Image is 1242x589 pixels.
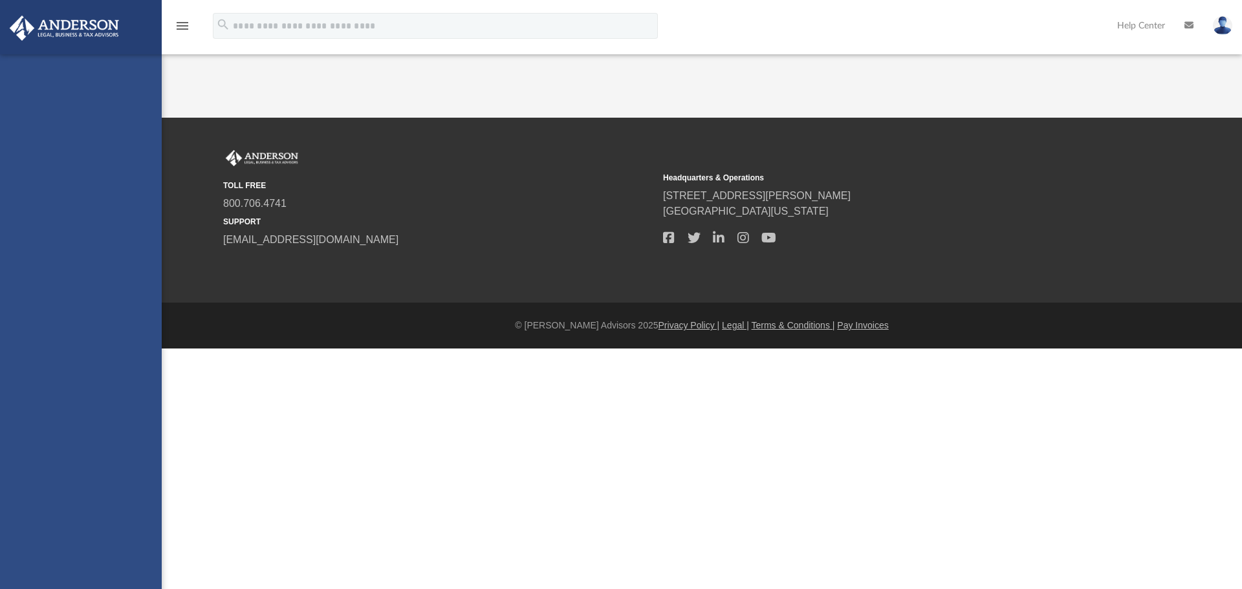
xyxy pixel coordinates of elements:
a: Pay Invoices [837,320,888,330]
div: © [PERSON_NAME] Advisors 2025 [162,319,1242,332]
a: [GEOGRAPHIC_DATA][US_STATE] [663,206,829,217]
small: SUPPORT [223,216,654,228]
i: search [216,17,230,32]
a: Terms & Conditions | [752,320,835,330]
a: Legal | [722,320,749,330]
a: 800.706.4741 [223,198,287,209]
a: [STREET_ADDRESS][PERSON_NAME] [663,190,851,201]
a: menu [175,25,190,34]
a: [EMAIL_ADDRESS][DOMAIN_NAME] [223,234,398,245]
small: Headquarters & Operations [663,172,1094,184]
img: User Pic [1213,16,1232,35]
img: Anderson Advisors Platinum Portal [223,150,301,167]
a: Privacy Policy | [659,320,720,330]
i: menu [175,18,190,34]
small: TOLL FREE [223,180,654,191]
img: Anderson Advisors Platinum Portal [6,16,123,41]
